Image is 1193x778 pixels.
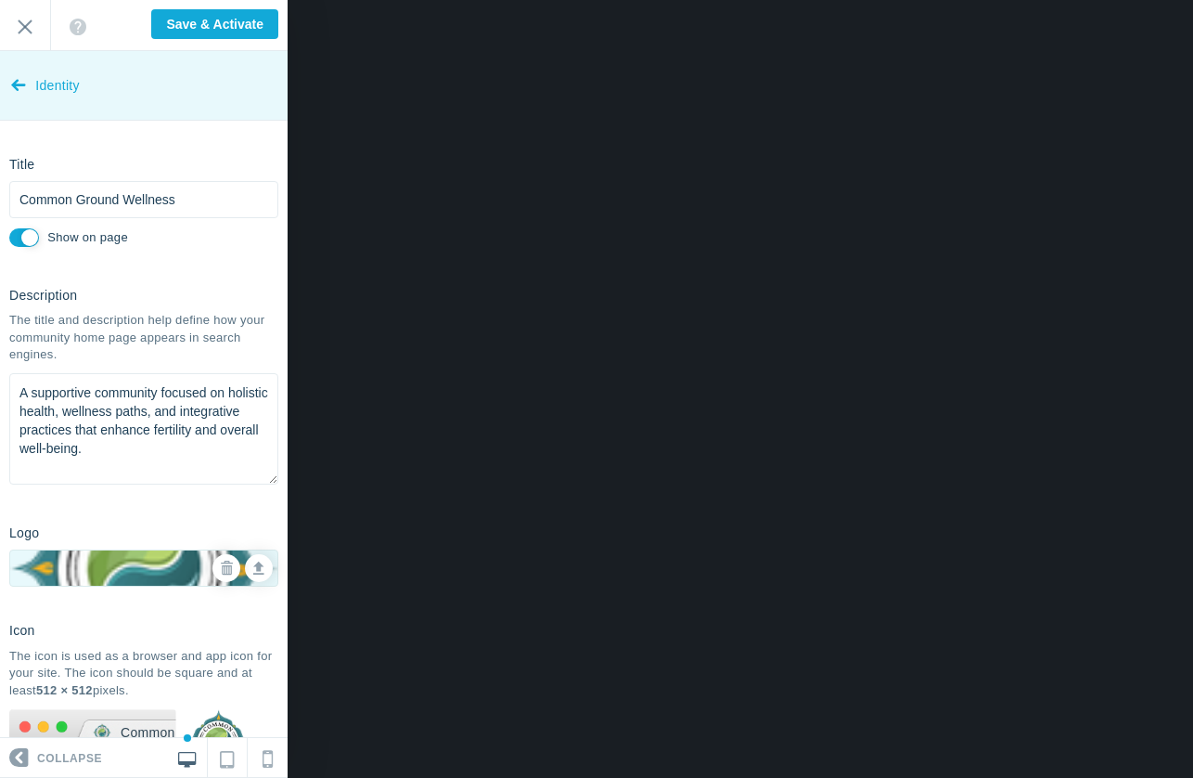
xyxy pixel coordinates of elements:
img: favicon.ico [93,723,111,742]
img: favicon.ico [10,439,277,698]
textarea: A supportive community focused on holistic health, wellness paths, and integrative practices that... [9,373,278,485]
span: Collapse [37,739,102,778]
img: favicon.ico [186,709,250,774]
h6: Icon [9,624,35,638]
input: Display the title on the body of the page [9,228,39,247]
b: 512 × 512 [36,683,93,697]
h6: Title [9,158,34,172]
span: Identity [35,51,80,121]
input: Save & Activate [151,9,278,39]
label: Display the title on the body of the page [47,229,128,247]
img: fevicon-bg.png [9,709,176,775]
div: The icon is used as a browser and app icon for your site. The icon should be square and at least ... [9,648,278,700]
h6: Description [9,289,77,303]
h6: Logo [9,526,39,540]
span: Common Ground Wellness [121,723,176,742]
div: The title and description help define how your community home page appears in search engines. [9,312,278,364]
